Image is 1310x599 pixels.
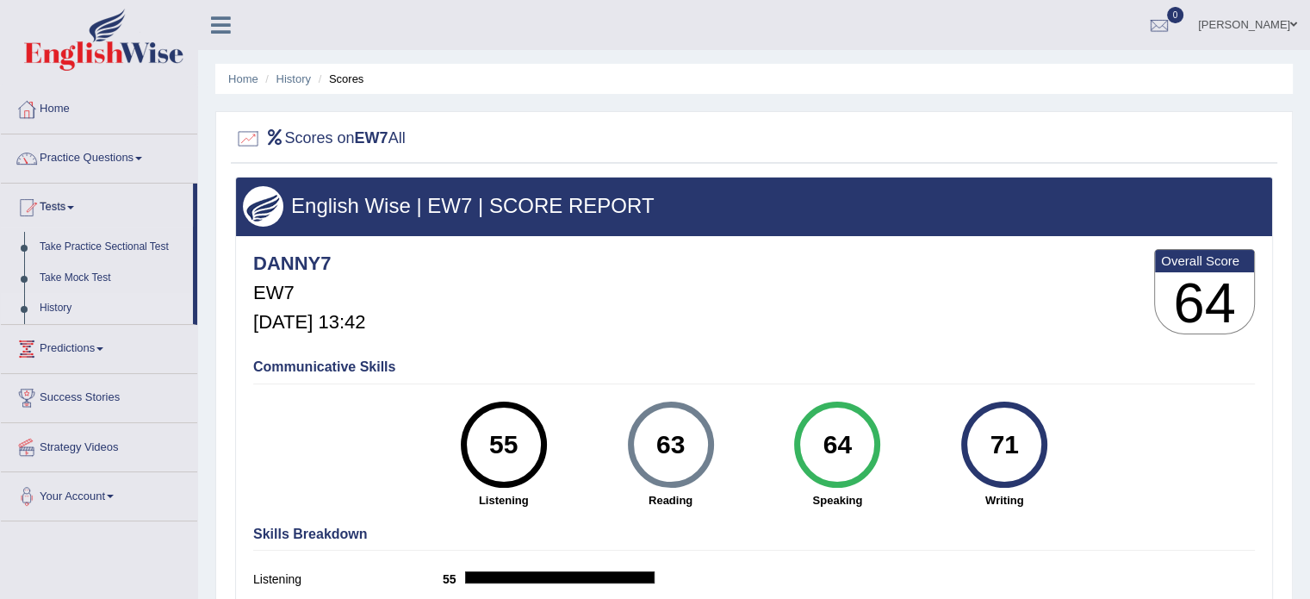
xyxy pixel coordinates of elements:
[253,253,365,274] h4: DANNY7
[1,325,197,368] a: Predictions
[314,71,364,87] li: Scores
[1,134,197,178] a: Practice Questions
[253,527,1255,542] h4: Skills Breakdown
[253,571,443,589] label: Listening
[1161,253,1248,268] b: Overall Score
[1,423,197,466] a: Strategy Videos
[762,492,912,509] strong: Speaking
[228,72,258,85] a: Home
[243,186,283,227] img: wings.png
[429,492,579,509] strong: Listening
[973,409,1036,481] div: 71
[472,409,535,481] div: 55
[253,312,365,333] h5: [DATE] 13:42
[243,195,1265,217] h3: English Wise | EW7 | SCORE REPORT
[1155,272,1254,334] h3: 64
[443,572,465,586] b: 55
[1,374,197,417] a: Success Stories
[276,72,311,85] a: History
[1,85,197,128] a: Home
[1,184,193,227] a: Tests
[32,293,193,324] a: History
[32,232,193,263] a: Take Practice Sectional Test
[32,263,193,294] a: Take Mock Test
[253,283,365,303] h5: EW7
[355,129,388,147] b: EW7
[235,126,406,152] h2: Scores on All
[929,492,1079,509] strong: Writing
[253,359,1255,375] h4: Communicative Skills
[1167,7,1184,23] span: 0
[639,409,702,481] div: 63
[1,472,197,515] a: Your Account
[806,409,869,481] div: 64
[596,492,746,509] strong: Reading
